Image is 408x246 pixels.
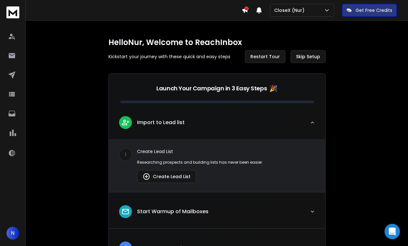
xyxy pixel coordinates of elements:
[385,224,400,239] div: Open Intercom Messenger
[274,7,307,14] p: CloseX (Nur)
[269,84,277,93] span: 🎉
[356,7,392,14] p: Get Free Credits
[6,227,19,240] button: N
[137,208,209,215] p: Start Warmup of Mailboxes
[121,207,130,216] img: lead
[109,200,325,228] button: leadStart Warmup of Mailboxes
[245,50,285,63] button: Restart Tour
[108,53,230,60] p: Kickstart your journey with these quick and easy steps
[137,148,315,155] p: Create Lead List
[156,84,267,93] p: Launch Your Campaign in 3 Easy Steps
[296,53,320,60] span: Skip Setup
[109,111,325,139] button: leadImport to Lead list
[108,37,326,48] h1: Hello Nur , Welcome to ReachInbox
[109,139,325,192] div: leadImport to Lead list
[137,119,185,126] p: Import to Lead list
[137,160,315,165] p: Researching prospects and building lists has never been easier.
[143,173,150,180] img: lead
[291,50,326,63] button: Skip Setup
[6,6,19,18] img: logo
[119,148,132,161] div: 1
[121,118,130,126] img: lead
[137,170,196,183] button: Create Lead List
[342,4,397,17] button: Get Free Credits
